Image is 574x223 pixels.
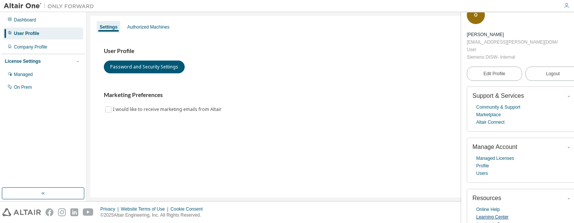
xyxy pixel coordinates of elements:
[113,105,223,114] label: I would like to receive marketing emails from Altair
[100,24,117,30] div: Settings
[70,208,78,216] img: linkedin.svg
[483,71,505,77] span: Edit Profile
[476,213,509,221] a: Learning Center
[476,103,520,111] a: Community & Support
[546,70,560,77] span: Logout
[58,208,66,216] img: instagram.svg
[83,208,94,216] img: youtube.svg
[14,84,32,90] div: On Prem
[104,61,185,73] button: Password and Security Settings
[467,53,558,61] div: Siemens DISW- Internal
[14,44,47,50] div: Company Profile
[472,93,524,99] span: Support & Services
[104,91,557,99] h3: Marketing Preferences
[100,206,121,212] div: Privacy
[476,118,504,126] a: Altair Connect
[4,2,98,10] img: Altair One
[121,206,170,212] div: Website Terms of Use
[127,24,169,30] div: Authorized Machines
[14,17,36,23] div: Dashboard
[476,155,514,162] a: Managed Licenses
[467,31,558,38] div: Oscar Nolasco
[14,30,39,36] div: User Profile
[474,12,477,18] span: O
[100,212,207,218] p: © 2025 Altair Engineering, Inc. All Rights Reserved.
[467,38,558,46] div: [EMAIL_ADDRESS][PERSON_NAME][DOMAIN_NAME]
[476,111,501,118] a: Marketplace
[104,47,557,55] h3: User Profile
[472,144,517,150] span: Manage Account
[5,58,41,64] div: License Settings
[467,46,558,53] div: User
[476,162,489,170] a: Profile
[472,195,501,201] span: Resources
[2,208,41,216] img: altair_logo.svg
[14,71,33,77] div: Managed
[476,206,500,213] a: Online Help
[46,208,53,216] img: facebook.svg
[467,67,522,81] a: Edit Profile
[170,206,207,212] div: Cookie Consent
[476,170,488,177] a: Users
